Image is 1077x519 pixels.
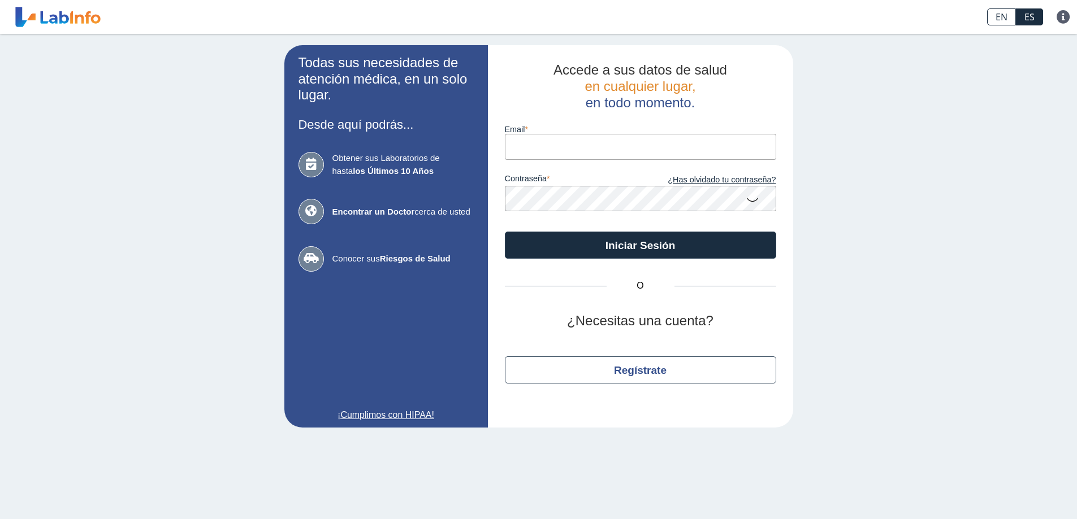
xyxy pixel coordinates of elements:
b: los Últimos 10 Años [353,166,434,176]
a: ES [1016,8,1043,25]
span: en todo momento. [586,95,695,110]
span: O [607,279,674,293]
button: Iniciar Sesión [505,232,776,259]
span: Obtener sus Laboratorios de hasta [332,152,474,177]
label: contraseña [505,174,641,186]
b: Encontrar un Doctor [332,207,415,216]
a: EN [987,8,1016,25]
b: Riesgos de Salud [380,254,451,263]
label: email [505,125,776,134]
button: Regístrate [505,356,776,383]
span: Accede a sus datos de salud [553,62,727,77]
span: cerca de usted [332,206,474,219]
span: en cualquier lugar, [585,78,695,94]
a: ¡Cumplimos con HIPAA! [299,408,474,422]
span: Conocer sus [332,252,474,265]
h2: Todas sus necesidades de atención médica, en un solo lugar. [299,55,474,103]
h2: ¿Necesitas una cuenta? [505,313,776,329]
h3: Desde aquí podrás... [299,117,474,132]
a: ¿Has olvidado tu contraseña? [641,174,776,186]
